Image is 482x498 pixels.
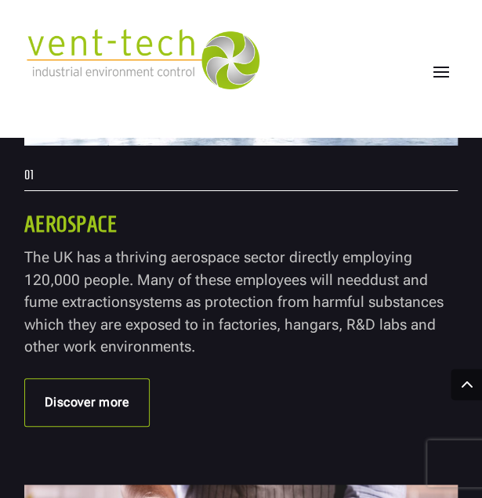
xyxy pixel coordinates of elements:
p: 01 [24,169,458,182]
span: systems as protection from harmful substances which they are exposed to in factories, hangars, R&... [24,293,444,355]
img: 2023-09-27T08_35_16.549ZVENT-TECH---Clear-background [24,29,259,89]
span: Aerospace [24,212,118,236]
a: Discover more [24,378,150,427]
span: The UK has a thriving aerospace sector directly employing 120,000 people. Many of these employees... [24,248,412,289]
p: dust and fume extraction [24,247,458,359]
